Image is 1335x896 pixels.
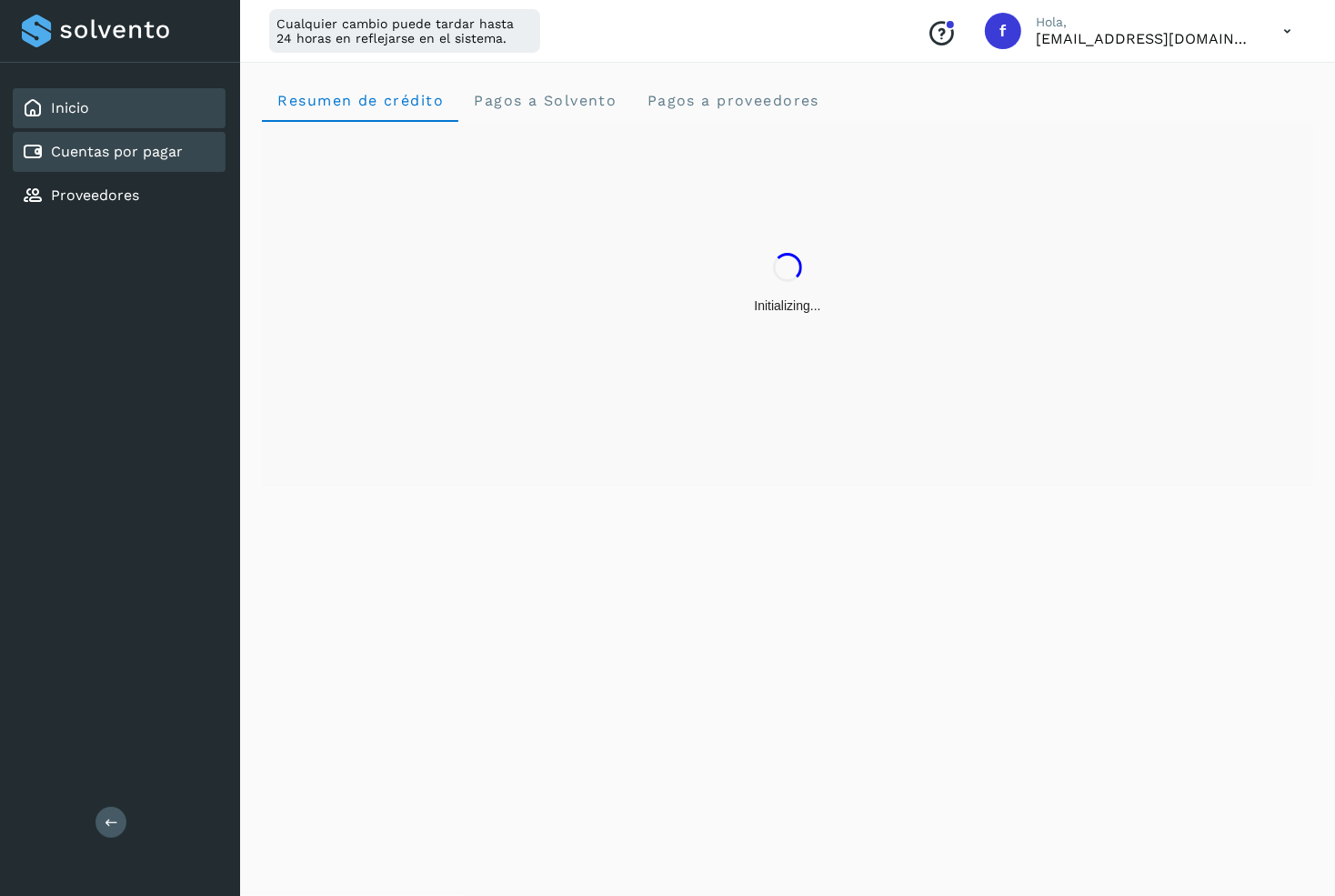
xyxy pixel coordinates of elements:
[276,92,444,109] span: Resumen de crédito
[51,99,89,116] a: Inicio
[13,88,226,128] div: Inicio
[51,186,139,204] a: Proveedores
[13,132,226,172] div: Cuentas por pagar
[51,143,183,160] a: Cuentas por pagar
[13,176,226,216] div: Proveedores
[473,92,617,109] span: Pagos a Solvento
[269,9,540,53] div: Cualquier cambio puede tardar hasta 24 horas en reflejarse en el sistema.
[646,92,819,109] span: Pagos a proveedores
[1036,30,1254,47] p: facturacion@cubbo.com
[1036,15,1254,30] p: Hola,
